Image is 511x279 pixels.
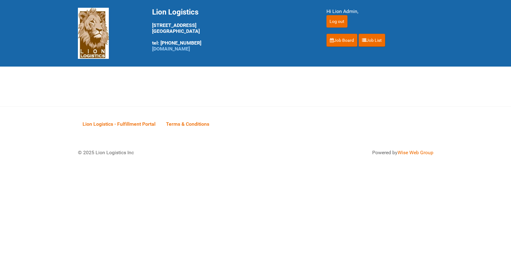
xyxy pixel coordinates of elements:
a: Terms & Conditions [161,114,214,133]
a: Lion Logistics - Fulfillment Portal [78,114,160,133]
a: Lion Logistics [78,30,109,36]
a: Job Board [326,34,357,47]
div: Hi Lion Admin, [326,8,433,15]
img: Lion Logistics [78,8,109,59]
div: © 2025 Lion Logistics Inc [73,144,253,161]
div: Powered by [263,149,433,156]
span: Lion Logistics [152,8,198,16]
input: Log out [326,15,347,28]
a: Job List [359,34,385,47]
span: Lion Logistics - Fulfillment Portal [83,121,155,127]
a: Wise Web Group [398,150,433,155]
div: [STREET_ADDRESS] [GEOGRAPHIC_DATA] tel: [PHONE_NUMBER] [152,8,311,52]
span: Terms & Conditions [166,121,209,127]
a: [DOMAIN_NAME] [152,46,190,52]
